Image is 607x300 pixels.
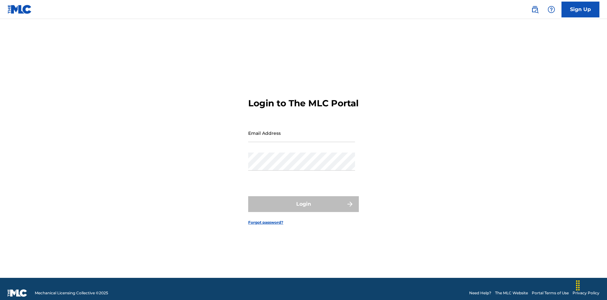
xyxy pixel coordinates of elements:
h3: Login to The MLC Portal [248,98,359,109]
a: Public Search [529,3,541,16]
div: Drag [573,276,583,295]
a: Portal Terms of Use [532,290,569,296]
a: The MLC Website [495,290,528,296]
a: Forgot password? [248,220,283,225]
a: Privacy Policy [573,290,599,296]
a: Sign Up [561,2,599,17]
a: Need Help? [469,290,491,296]
img: search [531,6,539,13]
img: help [548,6,555,13]
div: Help [545,3,558,16]
img: MLC Logo [8,5,32,14]
iframe: Chat Widget [575,270,607,300]
img: logo [8,289,27,297]
span: Mechanical Licensing Collective © 2025 [35,290,108,296]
